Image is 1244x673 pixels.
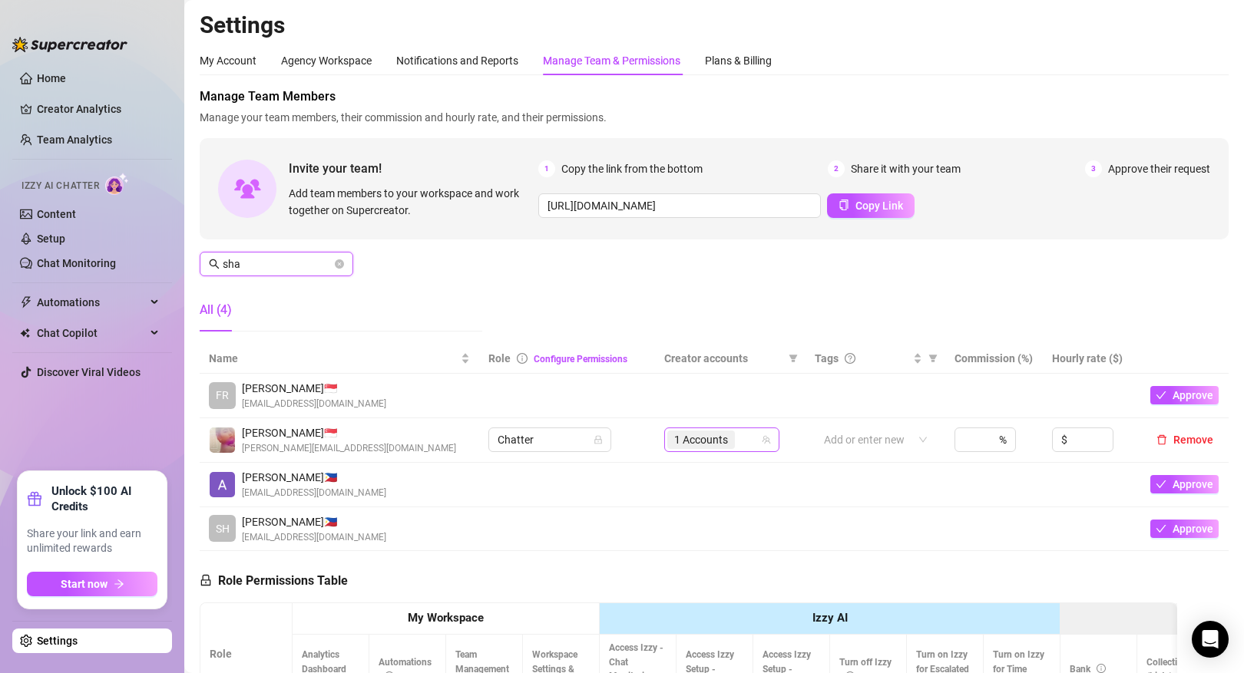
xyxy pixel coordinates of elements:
span: lock [594,435,603,444]
div: Open Intercom Messenger [1192,621,1229,658]
a: Chat Monitoring [37,257,116,269]
a: Home [37,72,66,84]
span: FR [216,387,229,404]
span: filter [925,347,941,370]
span: check [1156,479,1166,490]
span: arrow-right [114,579,124,589]
button: Approve [1150,475,1219,493]
img: Asha Nic Baguio [210,472,235,497]
span: Izzy AI Chatter [22,179,99,193]
img: logo-BBDzfeDw.svg [12,37,127,52]
span: Manage your team members, their commission and hourly rate, and their permissions. [200,109,1229,126]
span: info-circle [1097,664,1106,673]
span: check [1156,523,1166,534]
strong: Izzy AI [812,611,848,625]
span: Copy the link from the bottom [561,160,703,177]
span: Role [488,352,511,365]
span: [PERSON_NAME] 🇸🇬 [242,380,386,397]
span: Approve their request [1108,160,1210,177]
span: [PERSON_NAME] 🇸🇬 [242,424,456,441]
span: Automations [37,290,146,315]
a: Setup [37,233,65,245]
div: Agency Workspace [281,52,372,69]
h2: Settings [200,11,1229,40]
th: Commission (%) [945,344,1044,374]
span: filter [786,347,801,370]
div: All (4) [200,301,232,319]
span: delete [1156,434,1167,445]
span: Chatter [498,428,602,451]
span: copy [839,200,849,210]
span: filter [928,354,938,363]
th: Hourly rate ($) [1043,344,1141,374]
span: question-circle [845,353,855,364]
a: Creator Analytics [37,97,160,121]
strong: Unlock $100 AI Credits [51,483,157,514]
span: search [209,259,220,269]
button: close-circle [335,259,344,269]
span: Name [209,350,458,367]
a: Discover Viral Videos [37,366,141,378]
span: [EMAIL_ADDRESS][DOMAIN_NAME] [242,530,386,545]
span: team [762,435,771,444]
span: 3 [1085,160,1102,177]
span: 1 Accounts [674,431,728,448]
span: Approve [1173,389,1213,401]
span: Share your link and earn unlimited rewards [27,526,157,556]
span: Tags [815,350,839,367]
span: Copy Link [855,200,903,212]
span: Add team members to your workspace and work together on Supercreator. [289,185,532,219]
span: Invite your team! [289,159,538,178]
span: lock [200,574,212,586]
th: Name [200,344,479,374]
img: Shahani Villareal [210,427,235,453]
span: Creator accounts [664,350,782,367]
span: gift [27,491,42,506]
button: Copy Link [827,193,915,218]
a: Team Analytics [37,134,112,146]
input: Search members [223,256,332,272]
div: Plans & Billing [705,52,772,69]
span: Start now [61,578,108,590]
span: [EMAIL_ADDRESS][DOMAIN_NAME] [242,486,386,500]
button: Remove [1150,431,1219,449]
span: thunderbolt [20,296,32,308]
button: Start nowarrow-right [27,572,157,596]
span: Remove [1173,434,1213,446]
img: AI Chatter [105,173,129,195]
span: info-circle [517,353,528,364]
h5: Role Permissions Table [200,572,348,590]
span: [PERSON_NAME][EMAIL_ADDRESS][DOMAIN_NAME] [242,441,456,456]
strong: My Workspace [408,611,484,625]
a: Settings [37,635,78,647]
span: 1 Accounts [667,431,735,449]
span: [PERSON_NAME] 🇵🇭 [242,513,386,530]
div: Notifications and Reports [396,52,518,69]
span: 1 [538,160,555,177]
span: Share it with your team [851,160,961,177]
div: My Account [200,52,256,69]
div: Manage Team & Permissions [543,52,680,69]
span: Chat Copilot [37,321,146,345]
span: Manage Team Members [200,87,1229,106]
button: Approve [1150,520,1219,538]
span: 2 [828,160,845,177]
span: Approve [1173,523,1213,535]
a: Configure Permissions [534,354,627,365]
a: Content [37,208,76,220]
span: Approve [1173,478,1213,490]
span: filter [789,354,798,363]
span: check [1156,390,1166,401]
button: Approve [1150,386,1219,404]
img: Chat Copilot [20,328,30,338]
span: [EMAIL_ADDRESS][DOMAIN_NAME] [242,397,386,411]
span: SH [216,520,230,537]
span: [PERSON_NAME] 🇵🇭 [242,469,386,486]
